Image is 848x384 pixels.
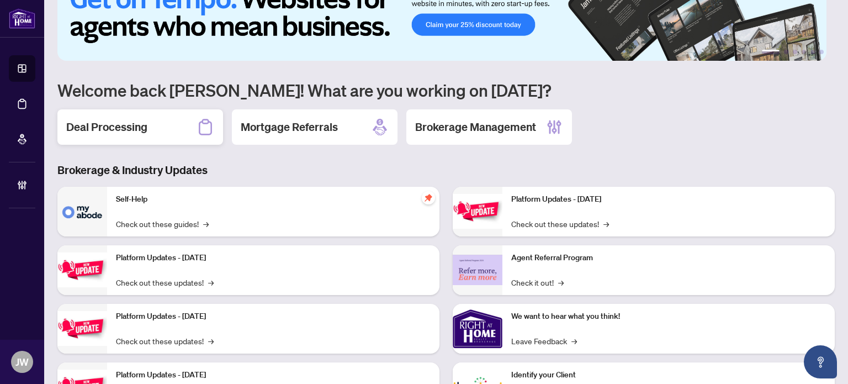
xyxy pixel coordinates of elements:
span: → [571,335,577,347]
p: Self-Help [116,193,431,206]
span: → [208,276,214,288]
span: pushpin [422,191,435,204]
img: logo [9,8,35,29]
h2: Mortgage Referrals [241,119,338,135]
button: 4 [802,50,806,54]
p: Platform Updates - [DATE] [116,369,431,381]
img: Self-Help [57,187,107,236]
span: → [603,218,609,230]
a: Check out these updates!→ [116,335,214,347]
p: Platform Updates - [DATE] [511,193,826,206]
button: Open asap [804,345,837,378]
a: Check out these updates!→ [511,218,609,230]
p: Identify your Client [511,369,826,381]
span: → [558,276,564,288]
a: Check out these updates!→ [116,276,214,288]
img: Platform Updates - June 23, 2025 [453,194,502,229]
a: Leave Feedback→ [511,335,577,347]
button: 3 [793,50,797,54]
a: Check it out!→ [511,276,564,288]
h1: Welcome back [PERSON_NAME]! What are you working on [DATE]? [57,80,835,101]
span: → [203,218,209,230]
h3: Brokerage & Industry Updates [57,162,835,178]
button: 6 [819,50,824,54]
span: JW [15,354,29,370]
img: Agent Referral Program [453,255,502,285]
h2: Deal Processing [66,119,147,135]
button: 1 [762,50,780,54]
button: 2 [784,50,788,54]
p: Agent Referral Program [511,252,826,264]
img: Platform Updates - September 16, 2025 [57,253,107,287]
img: We want to hear what you think! [453,304,502,354]
a: Check out these guides!→ [116,218,209,230]
button: 5 [810,50,815,54]
p: Platform Updates - [DATE] [116,311,431,323]
span: → [208,335,214,347]
img: Platform Updates - July 21, 2025 [57,311,107,346]
p: We want to hear what you think! [511,311,826,323]
p: Platform Updates - [DATE] [116,252,431,264]
h2: Brokerage Management [415,119,536,135]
